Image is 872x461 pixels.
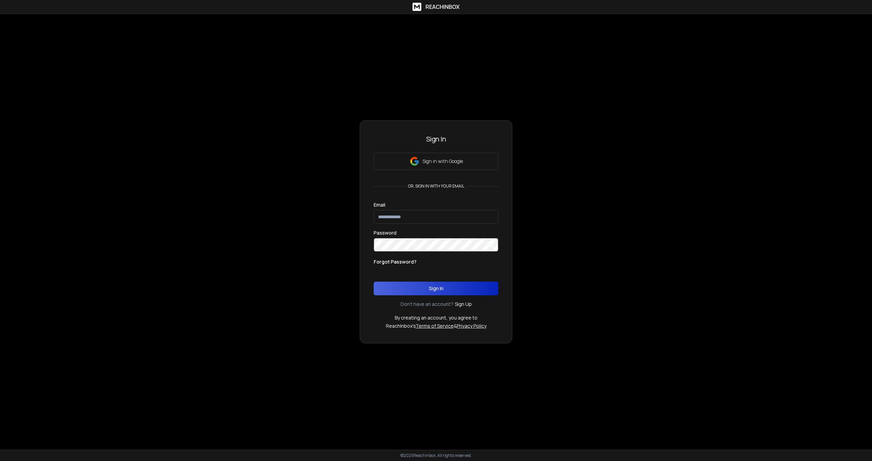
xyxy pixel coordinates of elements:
[386,323,486,329] p: ReachInbox's &
[374,134,498,144] h3: Sign In
[401,453,472,458] p: © 2025 Reachinbox. All rights reserved.
[405,183,467,189] p: or, sign in with your email
[374,153,498,170] button: Sign in with Google
[374,282,498,295] button: Sign In
[395,314,478,321] p: By creating an account, you agree to
[457,323,486,329] a: Privacy Policy
[374,230,396,235] label: Password
[416,323,454,329] a: Terms of Service
[455,301,472,308] a: Sign Up
[401,301,453,308] p: Don't have an account?
[374,258,417,265] p: Forgot Password?
[422,158,463,165] p: Sign in with Google
[425,3,460,11] h1: ReachInbox
[412,3,460,11] a: ReachInbox
[374,203,385,207] label: Email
